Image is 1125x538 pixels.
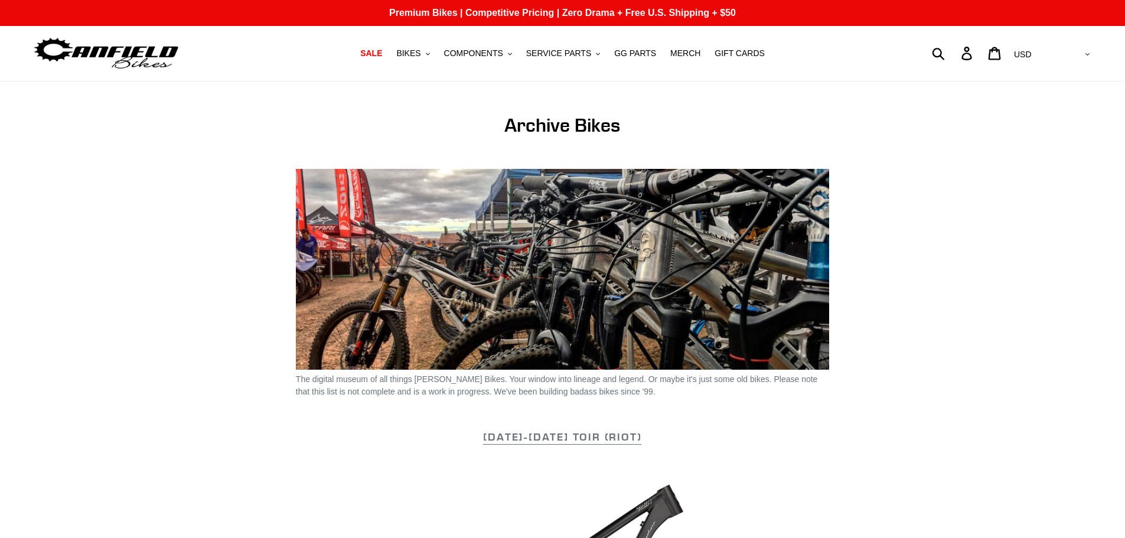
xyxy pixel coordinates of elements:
[354,45,388,61] a: SALE
[296,169,829,370] img: Canfield-Bikes-Demo.jpg
[938,40,969,66] input: Search
[526,48,591,58] span: SERVICE PARTS
[296,373,829,398] p: The digital museum of all things [PERSON_NAME] Bikes. Your window into lineage and legend. Or may...
[396,48,420,58] span: BIKES
[444,48,503,58] span: COMPONENTS
[360,48,382,58] span: SALE
[390,45,435,61] button: BIKES
[32,35,180,72] img: Canfield Bikes
[614,48,656,58] span: GG PARTS
[483,430,641,445] a: [DATE]-[DATE] Toir (Riot)
[664,45,706,61] a: MERCH
[715,48,765,58] span: GIFT CARDS
[709,45,771,61] a: GIFT CARDS
[670,48,700,58] span: MERCH
[608,45,662,61] a: GG PARTS
[296,114,829,136] h1: Archive Bikes
[520,45,606,61] button: SERVICE PARTS
[438,45,518,61] button: COMPONENTS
